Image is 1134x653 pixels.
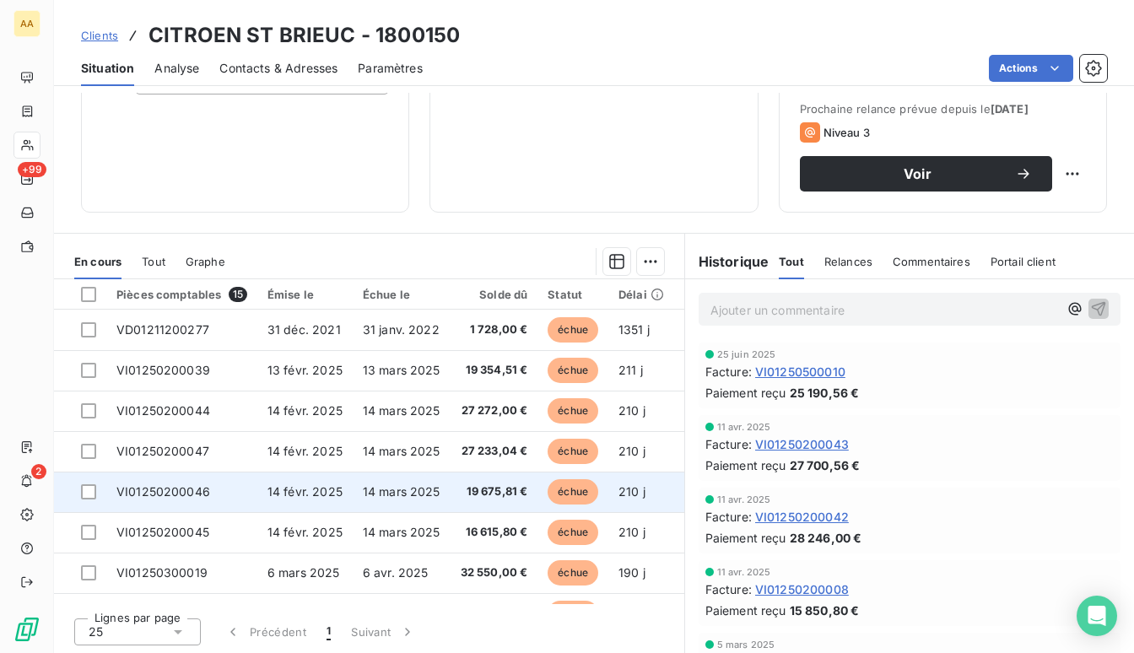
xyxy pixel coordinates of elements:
a: Clients [81,27,118,44]
span: Situation [81,60,134,77]
span: 14 mars 2025 [363,444,440,458]
span: 16 615,80 € [461,524,528,541]
span: 25 [89,623,103,640]
span: 211 j [618,363,643,377]
span: VI01250300019 [116,565,208,580]
h3: CITROEN ST BRIEUC - 1800150 [148,20,460,51]
div: Open Intercom Messenger [1077,596,1117,636]
span: Paramètres [358,60,423,77]
div: AA [13,10,40,37]
span: 14 mars 2025 [363,484,440,499]
span: VI01250200044 [116,403,210,418]
span: 210 j [618,525,645,539]
span: 1351 j [618,322,650,337]
span: 1 [327,623,331,640]
span: 27 700,56 € [790,456,861,474]
span: Facture : [705,363,752,380]
span: 5 mars 2025 [717,640,775,650]
span: Analyse [154,60,199,77]
span: Facture : [705,435,752,453]
span: 15 850,80 € [790,602,860,619]
span: 28 246,00 € [790,529,862,547]
span: Clients [81,29,118,42]
span: 13 mars 2025 [363,363,440,377]
button: 1 [316,614,341,650]
span: 19 675,81 € [461,483,528,500]
span: 14 mars 2025 [363,403,440,418]
span: 210 j [618,403,645,418]
span: VI01250200045 [116,525,209,539]
span: VI01250200043 [755,435,849,453]
span: Niveau 3 [823,126,870,139]
span: Paiement reçu [705,384,786,402]
span: VI01250200047 [116,444,209,458]
span: [DATE] [991,102,1029,116]
span: 6 mars 2025 [267,565,340,580]
span: 210 j [618,484,645,499]
span: échue [548,520,598,545]
span: 14 févr. 2025 [267,484,343,499]
span: Contacts & Adresses [219,60,337,77]
span: 14 févr. 2025 [267,444,343,458]
span: échue [548,398,598,424]
button: Actions [989,55,1073,82]
span: 210 j [618,444,645,458]
span: 1 728,00 € [461,321,528,338]
span: 11 avr. 2025 [717,422,771,432]
span: 15 [229,287,247,302]
span: 32 550,00 € [461,564,528,581]
span: échue [548,560,598,586]
span: échue [548,479,598,505]
span: échue [548,358,598,383]
button: Suivant [341,614,426,650]
span: Facture : [705,580,752,598]
span: 25 juin 2025 [717,349,776,359]
span: Voir [820,167,1015,181]
span: Prochaine relance prévue depuis le [800,102,1086,116]
div: Délai [618,288,664,301]
div: Statut [548,288,598,301]
span: Commentaires [893,255,970,268]
span: 13 févr. 2025 [267,363,343,377]
span: VI01250200008 [755,580,849,598]
span: Paiement reçu [705,529,786,547]
span: 31 janv. 2022 [363,322,440,337]
span: échue [548,439,598,464]
span: 11 avr. 2025 [717,494,771,505]
span: En cours [74,255,121,268]
span: échue [548,317,598,343]
div: Pièces comptables [116,287,247,302]
span: Portail client [991,255,1056,268]
span: 25 190,56 € [790,384,860,402]
button: Précédent [214,614,316,650]
span: 31 déc. 2021 [267,322,341,337]
div: Échue le [363,288,440,301]
span: Paiement reçu [705,602,786,619]
span: 14 mars 2025 [363,525,440,539]
span: Graphe [186,255,225,268]
span: 6 avr. 2025 [363,565,429,580]
span: 190 j [618,565,645,580]
span: Facture : [705,508,752,526]
span: échue [548,601,598,626]
span: VI01250200042 [755,508,849,526]
span: VI01250200046 [116,484,210,499]
span: VI01250200039 [116,363,210,377]
img: Logo LeanPay [13,616,40,643]
span: 11 avr. 2025 [717,567,771,577]
div: Solde dû [461,288,528,301]
span: 27 272,00 € [461,402,528,419]
span: VD01211200277 [116,322,209,337]
h6: Historique [685,251,769,272]
span: 27 233,04 € [461,443,528,460]
span: 19 354,51 € [461,362,528,379]
span: VI01250500010 [755,363,845,380]
span: Tout [779,255,804,268]
span: 14 févr. 2025 [267,403,343,418]
span: Paiement reçu [705,456,786,474]
span: +99 [18,162,46,177]
span: 2 [31,464,46,479]
div: Émise le [267,288,343,301]
button: Voir [800,156,1052,192]
span: 14 févr. 2025 [267,525,343,539]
